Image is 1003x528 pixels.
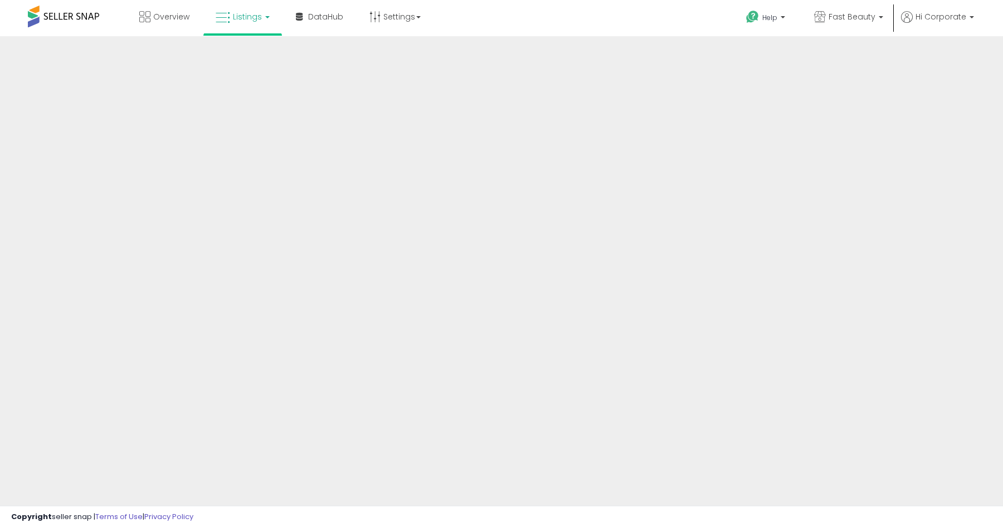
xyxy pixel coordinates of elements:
[233,11,262,22] span: Listings
[746,10,759,24] i: Get Help
[153,11,189,22] span: Overview
[901,11,974,36] a: Hi Corporate
[308,11,343,22] span: DataHub
[829,11,875,22] span: Fast Beauty
[916,11,966,22] span: Hi Corporate
[737,2,796,36] a: Help
[762,13,777,22] span: Help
